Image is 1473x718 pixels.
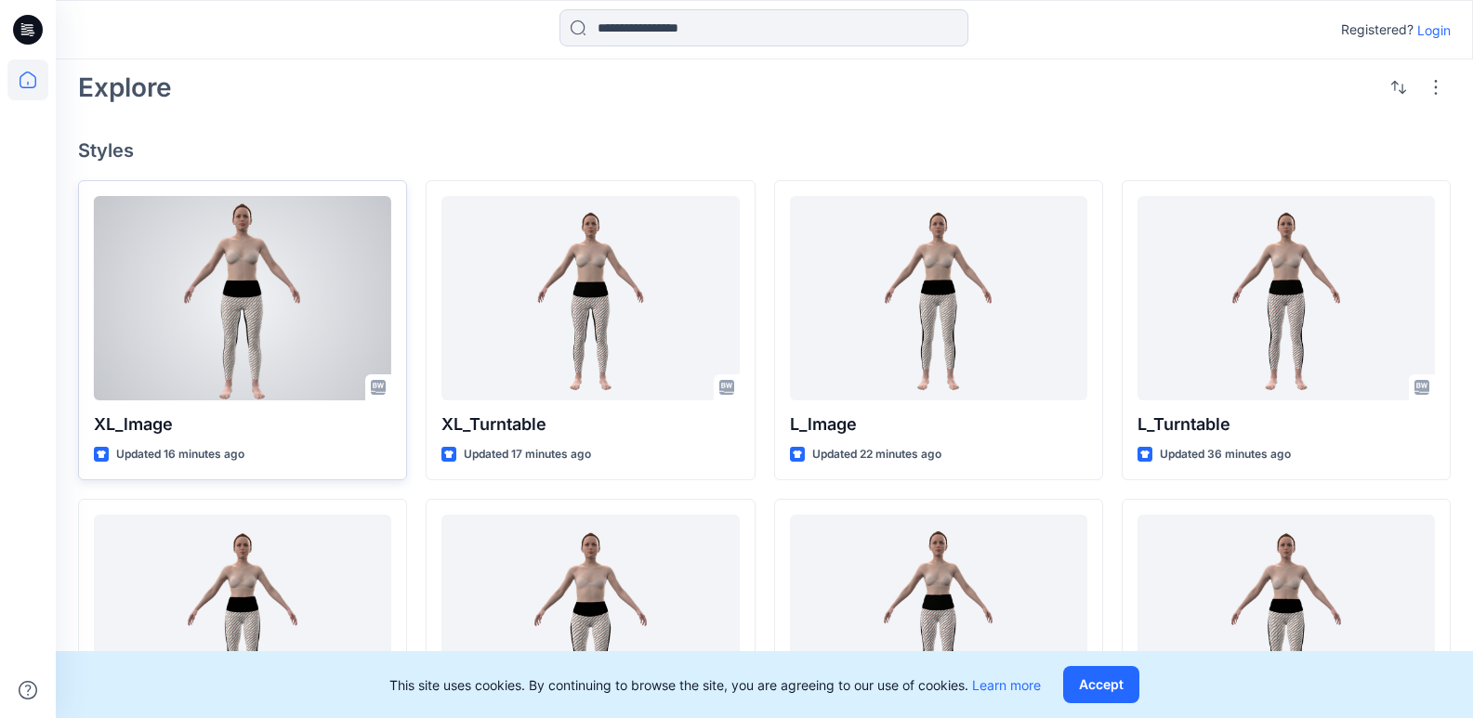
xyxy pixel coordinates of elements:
[1160,445,1291,464] p: Updated 36 minutes ago
[790,411,1087,437] p: L_lmage
[94,196,391,400] a: XL_lmage
[1417,20,1451,40] p: Login
[116,445,244,464] p: Updated 16 minutes ago
[1341,19,1414,41] p: Registered?
[790,196,1087,400] a: L_lmage
[389,675,1041,695] p: This site uses cookies. By continuing to browse the site, you are agreeing to our use of cookies.
[441,196,739,400] a: XL_Turntable
[812,445,941,464] p: Updated 22 minutes ago
[1063,666,1139,703] button: Accept
[1138,411,1435,437] p: L_Turntable
[441,411,739,437] p: XL_Turntable
[78,72,172,102] h2: Explore
[94,411,391,437] p: XL_lmage
[78,139,1451,162] h4: Styles
[972,677,1041,693] a: Learn more
[1138,196,1435,400] a: L_Turntable
[464,445,591,464] p: Updated 17 minutes ago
